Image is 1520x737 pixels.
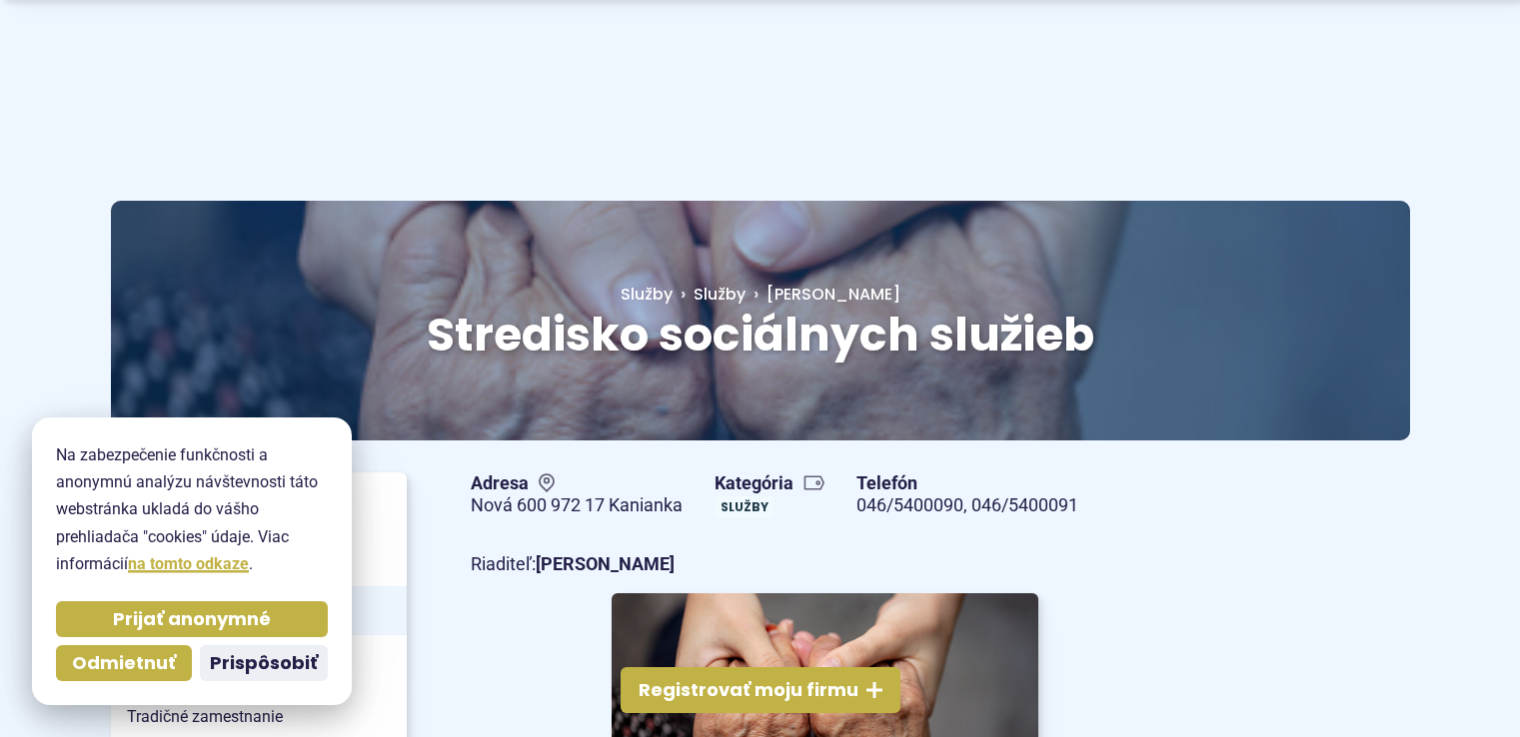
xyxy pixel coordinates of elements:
[621,283,673,306] span: Služby
[856,472,1078,495] span: Telefón
[694,283,746,306] a: Služby
[210,652,318,675] span: Prispôsobiť
[536,553,675,574] strong: [PERSON_NAME]
[427,303,1094,367] span: Stredisko sociálnych služieb
[766,283,900,306] span: [PERSON_NAME]
[471,472,683,495] span: Adresa
[471,549,1180,580] p: Riaditeľ:
[471,494,683,517] figcaption: Nová 600 972 17 Kanianka
[111,702,407,732] a: Tradičné zamestnanie
[56,601,328,637] button: Prijať anonymné
[128,554,249,573] a: na tomto odkaze
[856,494,1078,515] a: 046/5400090, 046/5400091
[639,679,858,702] span: Registrovať moju firmu
[56,645,192,681] button: Odmietnuť
[621,667,900,713] button: Registrovať moju firmu
[715,496,774,517] a: Služby
[72,652,176,675] span: Odmietnuť
[56,441,328,577] p: Na zabezpečenie funkčnosti a anonymnú analýzu návštevnosti táto webstránka ukladá do vášho prehli...
[621,283,694,306] a: Služby
[127,702,391,732] span: Tradičné zamestnanie
[746,283,900,306] a: [PERSON_NAME]
[715,472,825,495] span: Kategória
[113,608,271,631] span: Prijať anonymné
[200,645,328,681] button: Prispôsobiť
